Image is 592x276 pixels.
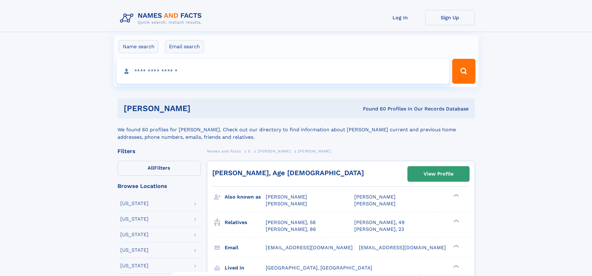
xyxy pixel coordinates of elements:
[452,194,459,198] div: ❯
[452,244,459,248] div: ❯
[408,166,469,181] a: View Profile
[258,147,291,155] a: [PERSON_NAME]
[120,201,149,206] div: [US_STATE]
[120,217,149,222] div: [US_STATE]
[452,264,459,268] div: ❯
[452,59,475,84] button: Search Button
[425,10,475,25] a: Sign Up
[120,248,149,253] div: [US_STATE]
[117,183,201,189] div: Browse Locations
[424,167,453,181] div: View Profile
[212,169,364,177] a: [PERSON_NAME], Age [DEMOGRAPHIC_DATA]
[124,105,277,112] h1: [PERSON_NAME]
[266,194,307,200] span: [PERSON_NAME]
[165,40,204,53] label: Email search
[266,201,307,207] span: [PERSON_NAME]
[298,149,331,153] span: [PERSON_NAME]
[148,165,154,171] span: All
[359,245,446,250] span: [EMAIL_ADDRESS][DOMAIN_NAME]
[117,161,201,176] label: Filters
[117,148,201,154] div: Filters
[207,147,241,155] a: Names and Facts
[354,226,404,233] a: [PERSON_NAME], 23
[248,147,251,155] a: S
[375,10,425,25] a: Log In
[248,149,251,153] span: S
[225,263,266,273] h3: Lived in
[120,232,149,237] div: [US_STATE]
[225,242,266,253] h3: Email
[266,245,353,250] span: [EMAIL_ADDRESS][DOMAIN_NAME]
[266,265,372,271] span: [GEOGRAPHIC_DATA], [GEOGRAPHIC_DATA]
[117,10,207,27] img: Logo Names and Facts
[277,105,469,112] div: Found 60 Profiles In Our Records Database
[354,194,396,200] span: [PERSON_NAME]
[452,219,459,223] div: ❯
[117,119,475,141] div: We found 60 profiles for [PERSON_NAME]. Check out our directory to find information about [PERSON...
[120,263,149,268] div: [US_STATE]
[266,219,316,226] a: [PERSON_NAME], 58
[354,219,405,226] a: [PERSON_NAME], 49
[225,192,266,202] h3: Also known as
[258,149,291,153] span: [PERSON_NAME]
[354,201,396,207] span: [PERSON_NAME]
[119,40,158,53] label: Name search
[266,226,316,233] a: [PERSON_NAME], 86
[117,59,450,84] input: search input
[225,217,266,228] h3: Relatives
